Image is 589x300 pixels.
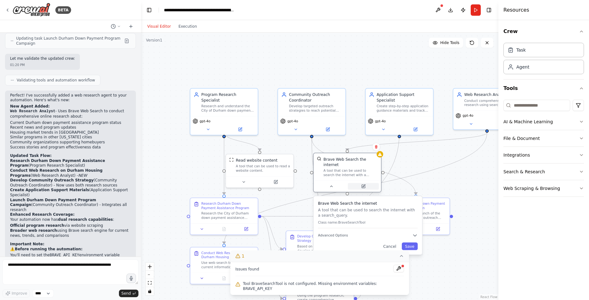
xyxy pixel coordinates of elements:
[10,217,131,222] p: Your automation now has :
[10,178,131,188] li: (Community Outreach Coordinator) - Now uses both research sources
[393,211,446,220] div: Coordinate the launch of the {program_name} outreach campaign by integrating all research finding...
[10,212,75,217] strong: Enhanced Research Coverage:
[55,6,71,14] div: BETA
[235,267,259,272] span: Issues found
[10,168,131,178] li: (Web Research Analyst) -
[212,226,236,232] button: No output available
[15,247,82,251] strong: Before running the automation:
[58,217,113,222] strong: dual research capabilities
[190,88,258,136] div: Program Research SpecialistResearch and understand the City of Durham down payment assistance pro...
[126,23,136,30] button: Start a new chat
[10,247,131,252] p: ⚠️
[10,242,44,246] strong: Important Note:
[175,23,201,30] button: Execution
[10,223,131,228] li: via website scraping
[318,220,418,225] p: Class name: BraveSearchTool
[146,287,154,295] button: toggle interactivity
[503,80,584,97] button: Tools
[200,119,210,123] span: gpt-4o
[503,40,584,79] div: Crew
[309,138,418,194] g: Edge from 422bf6c5-0e3e-4348-abac-92923a94cbe8 to f44e7ee9-a37a-4c3d-8041-a0fb1688c207
[10,109,131,119] p: - Uses Brave Web Search to conduct comprehensive online research about:
[16,36,122,46] span: Updating task Launch Durham Down Payment Program Campaign
[201,260,255,269] div: Use web search to research current information about the {program_name} and related housing assis...
[289,104,342,113] div: Develop targeted outreach strategies to reach potential applicants for the {program_name}, includ...
[10,188,131,197] li: (Application Support Specialist)
[286,231,354,268] div: Develop Community Outreach StrategyBased on the program research, develop a comprehensive interna...
[503,180,584,197] button: Web Scraping & Browsing
[10,130,131,135] li: Housing market trends in [GEOGRAPHIC_DATA]
[480,295,497,299] a: React Flow attribution
[17,78,95,83] span: Validating tools and automation workflow
[318,233,348,237] span: Advanced Options
[10,198,131,213] li: (Community Outreach Coordinator) - Integrates all research
[212,275,236,282] button: No output available
[10,168,103,178] strong: Conduct Web Research on Durham Housing Programs
[164,7,235,13] nav: breadcrumb
[260,179,291,185] button: Open in side panel
[503,164,584,180] button: Search & Research
[221,133,262,151] g: Edge from 3c5d6ab1-2c20-42e8-aeab-ebcc5dac5c25 to 4299980d-aa4b-4b27-877a-9bf4a459de73
[10,158,105,168] strong: Research Durham Down Payment Assistance Program
[10,198,96,207] strong: Launch Durham Down Payment Program Campaign
[119,290,138,297] button: Send
[365,88,434,136] div: Application Support SpecialistCreate step-by-step application guidance materials and track applic...
[10,104,50,108] strong: New Agent Added:
[313,154,382,193] div: BraveSearchToolBrave Web Search the internetA tool that can be used to search the internet with a...
[221,133,227,195] g: Edge from 3c5d6ab1-2c20-42e8-aeab-ebcc5dac5c25 to b598bae2-1478-439f-8186-5de66a6e73f9
[10,135,131,140] li: Similar programs in other [US_STATE] cities
[10,228,131,238] li: using Brave search engine for current news, trends, and comparisons
[278,88,346,136] div: Community Outreach CoordinatorDevelop targeted outreach strategies to reach potential applicants ...
[312,126,343,133] button: Open in side panel
[297,244,351,253] div: Based on the program research, develop a comprehensive internal outreach strategy for {program_na...
[201,104,255,113] div: Research and understand the City of Durham down payment assistance program requirements, eligibil...
[10,158,131,168] li: (Program Research Specialist)
[13,3,50,17] img: Logo
[243,281,404,291] span: Tool BraveSearchTool is not configured. Missing environment variables: BRAVE_API_KEY
[261,214,283,252] g: Edge from b598bae2-1478-439f-8186-5de66a6e73f9 to a07e71ee-1f9d-4fb4-b348-4e7f8160f0d7
[503,6,529,14] h4: Resources
[440,40,459,45] span: Hide Tools
[464,92,518,97] div: Web Research Analyst
[190,247,258,284] div: Conduct Web Research on Durham Housing ProgramsUse web search to research current information abo...
[10,109,55,114] code: Web Research Analyst
[145,6,154,14] button: Hide left sidebar
[143,23,175,30] button: Visual Editor
[289,92,342,103] div: Community Outreach Coordinator
[12,291,27,296] span: Improve
[146,279,154,287] button: fit view
[503,114,584,130] button: AI & Machine Learning
[201,251,255,259] div: Conduct Web Research on Durham Housing Programs
[485,6,493,14] button: Hide right sidebar
[317,157,321,161] img: BraveSearchTool
[146,263,154,271] button: zoom in
[261,247,283,269] g: Edge from abed339f-b2fa-4add-8b37-475ac83a56df to a07e71ee-1f9d-4fb4-b348-4e7f8160f0d7
[382,197,450,235] div: Launch Durham Down Payment Program CampaignCoordinate the launch of the {program_name} outreach c...
[3,289,30,297] button: Improve
[10,145,131,150] li: Success stories and program effectiveness data
[348,183,379,190] button: Open in side panel
[429,226,447,232] button: Open in side panel
[10,178,93,182] strong: Develop Community Outreach Strategy
[377,92,430,103] div: Application Support Specialist
[516,64,529,70] div: Agent
[429,38,463,48] button: Hide Tools
[225,126,255,133] button: Open in side panel
[345,133,490,151] g: Edge from 9a934ed3-2517-432c-b1a3-202a541f515e to 87d42346-c07e-4cd0-9f51-0633635e638b
[10,153,52,158] strong: Updated Task Flow:
[229,158,234,162] img: ScrapeWebsiteTool
[503,23,584,40] button: Crew
[463,114,473,118] span: gpt-4o
[10,140,131,145] li: Community organizations supporting homebuyers
[10,228,57,233] strong: Broader web research
[10,223,64,228] strong: Official program research
[121,291,131,296] span: Send
[237,226,255,232] button: Open in side panel
[201,92,255,103] div: Program Research Specialist
[380,242,400,250] button: Cancel
[190,197,258,235] div: Research Durham Down Payment Assistance ProgramResearch the City of Durham down payment assistanc...
[10,253,131,258] li: You'll need to set the environment variable
[375,119,386,123] span: gpt-4o
[50,253,79,258] code: BRAVE_API_KEY
[242,253,244,259] span: 1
